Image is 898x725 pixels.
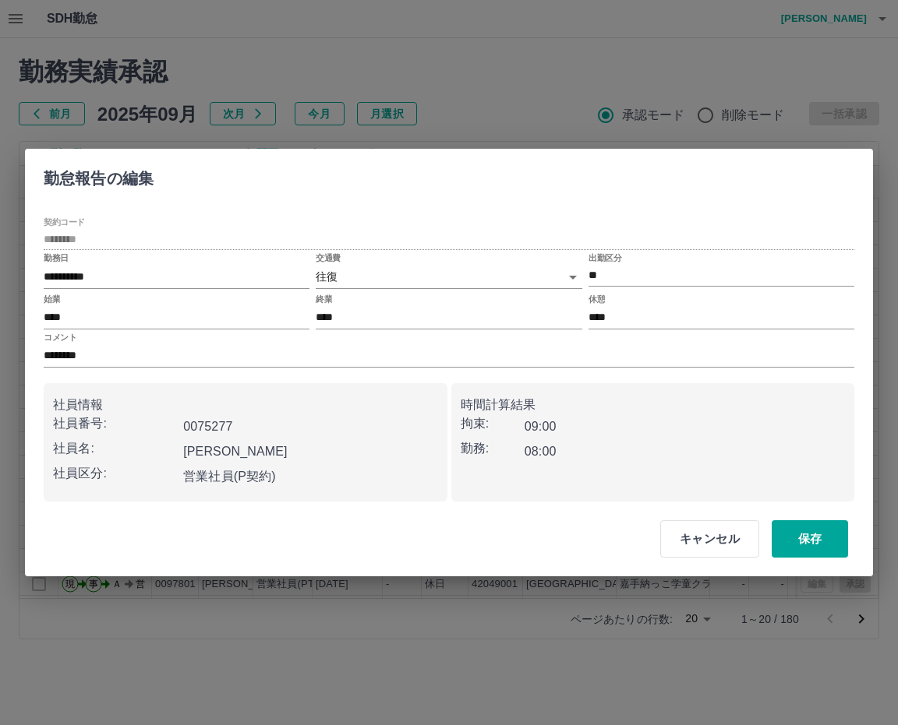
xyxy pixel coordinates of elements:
[589,252,621,264] label: 出勤区分
[44,293,60,304] label: 始業
[25,149,172,202] h2: 勤怠報告の編集
[44,216,85,228] label: 契約コード
[183,445,288,458] b: [PERSON_NAME]
[461,414,525,433] p: 拘束:
[183,420,232,433] b: 0075277
[44,252,69,264] label: 勤務日
[53,414,177,433] p: 社員番号:
[772,520,848,558] button: 保存
[183,470,276,483] b: 営業社員(P契約)
[525,445,557,458] b: 08:00
[525,420,557,433] b: 09:00
[316,266,582,288] div: 往復
[53,439,177,458] p: 社員名:
[53,396,438,414] p: 社員情報
[461,396,846,414] p: 時間計算結果
[461,439,525,458] p: 勤務:
[316,252,341,264] label: 交通費
[316,293,332,304] label: 終業
[589,293,605,304] label: 休憩
[660,520,759,558] button: キャンセル
[44,331,76,343] label: コメント
[53,464,177,483] p: 社員区分:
